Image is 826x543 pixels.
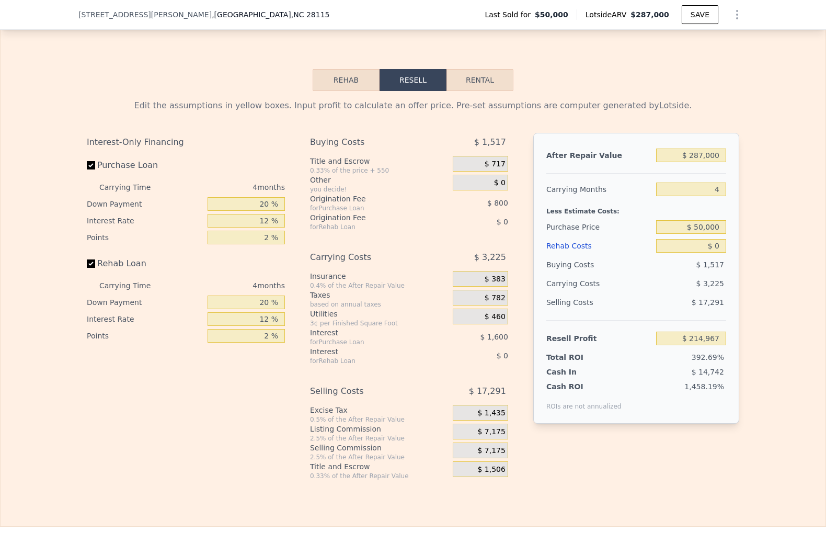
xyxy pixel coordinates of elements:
button: Rental [446,69,513,91]
div: Other [310,175,449,185]
span: $ 782 [485,293,506,303]
span: , [GEOGRAPHIC_DATA] [212,9,329,20]
span: $ 1,517 [696,261,724,269]
input: Purchase Loan [87,161,95,169]
div: 0.5% of the After Repair Value [310,415,449,424]
div: Excise Tax [310,405,449,415]
span: $ 17,291 [692,298,724,307]
span: $ 1,517 [474,133,506,152]
div: Selling Costs [546,293,652,312]
span: $ 3,225 [474,248,506,267]
label: Rehab Loan [87,254,203,273]
div: Interest-Only Financing [87,133,285,152]
button: Rehab [313,69,380,91]
span: $ 0 [494,178,506,188]
span: $ 717 [485,160,506,169]
div: Carrying Time [99,179,167,196]
span: Last Sold for [485,9,535,20]
div: Interest Rate [87,212,203,229]
span: $ 0 [497,218,508,226]
div: Carrying Costs [310,248,427,267]
div: Buying Costs [546,255,652,274]
div: Total ROI [546,352,612,363]
div: Carrying Time [99,277,167,294]
div: Points [87,327,203,344]
button: Show Options [727,4,748,25]
div: 2.5% of the After Repair Value [310,453,449,461]
div: Down Payment [87,294,203,311]
div: Utilities [310,309,449,319]
div: 0.33% of the price + 550 [310,166,449,175]
div: Origination Fee [310,194,427,204]
div: Cash ROI [546,381,622,392]
div: for Rehab Loan [310,357,427,365]
span: [STREET_ADDRESS][PERSON_NAME] [78,9,212,20]
div: Edit the assumptions in yellow boxes. Input profit to calculate an offer price. Pre-set assumptio... [87,99,739,112]
div: Cash In [546,367,612,377]
span: $ 0 [497,352,508,360]
span: $287,000 [630,10,669,19]
div: Purchase Price [546,218,652,236]
input: Rehab Loan [87,259,95,268]
div: based on annual taxes [310,300,449,309]
div: ROIs are not annualized [546,392,622,411]
div: Listing Commission [310,424,449,434]
span: 1,458.19% [684,382,724,391]
div: 4 months [171,179,285,196]
div: Buying Costs [310,133,427,152]
div: Origination Fee [310,212,427,223]
div: for Purchase Loan [310,204,427,212]
div: you decide! [310,185,449,194]
span: Lotside ARV [586,9,630,20]
span: $ 383 [485,275,506,284]
div: Interest [310,327,427,338]
div: Interest Rate [87,311,203,327]
div: Taxes [310,290,449,300]
div: Less Estimate Costs: [546,199,726,218]
div: Insurance [310,271,449,281]
div: After Repair Value [546,146,652,165]
div: Title and Escrow [310,156,449,166]
div: for Rehab Loan [310,223,427,231]
span: $ 7,175 [477,427,505,437]
span: $ 14,742 [692,368,724,376]
div: Interest [310,346,427,357]
div: Title and Escrow [310,461,449,472]
span: $ 3,225 [696,279,724,288]
div: for Purchase Loan [310,338,427,346]
div: Carrying Months [546,180,652,199]
span: $ 1,435 [477,409,505,418]
div: 4 months [171,277,285,294]
span: $ 460 [485,312,506,322]
span: $ 17,291 [469,382,506,401]
div: 0.4% of the After Repair Value [310,281,449,290]
div: Selling Costs [310,382,427,401]
span: 392.69% [692,353,724,361]
div: Resell Profit [546,329,652,348]
button: SAVE [682,5,718,24]
div: Carrying Costs [546,274,612,293]
div: 3¢ per Finished Square Foot [310,319,449,327]
span: $ 1,600 [480,333,508,341]
div: Selling Commission [310,443,449,453]
span: $ 7,175 [477,446,505,456]
div: 2.5% of the After Repair Value [310,434,449,443]
span: $ 800 [487,199,508,207]
div: Rehab Costs [546,236,652,255]
span: $50,000 [535,9,568,20]
div: Points [87,229,203,246]
span: , NC 28115 [291,10,330,19]
div: 0.33% of the After Repair Value [310,472,449,480]
span: $ 1,506 [477,465,505,474]
button: Resell [380,69,446,91]
div: Down Payment [87,196,203,212]
label: Purchase Loan [87,156,203,175]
